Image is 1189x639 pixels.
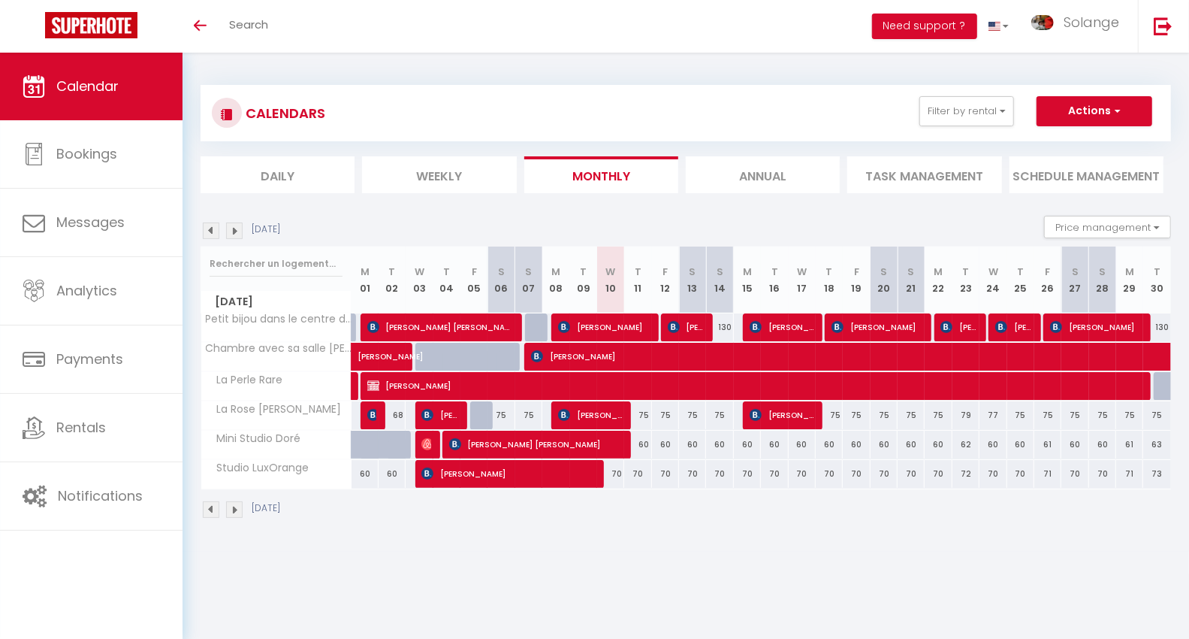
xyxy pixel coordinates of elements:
span: [PERSON_NAME] [PERSON_NAME] [367,313,515,341]
th: 28 [1089,247,1116,313]
span: [PERSON_NAME] [358,335,427,363]
span: [PERSON_NAME] [831,313,924,341]
abbr: T [771,265,778,279]
div: 75 [515,401,542,429]
div: 60 [843,431,870,459]
th: 04 [433,247,460,313]
li: Task Management [847,156,1001,193]
div: 75 [1116,401,1143,429]
div: 70 [898,460,925,488]
div: 75 [1089,401,1116,429]
button: Ouvrir le widget de chat LiveChat [12,6,57,51]
div: 70 [761,460,788,488]
button: Actions [1037,96,1152,126]
span: [PERSON_NAME] [367,371,1154,400]
span: La Perle Rare [204,372,287,389]
div: 60 [979,431,1006,459]
span: [DATE] [201,291,351,313]
div: 70 [1007,460,1034,488]
div: 70 [871,460,898,488]
abbr: S [498,265,505,279]
span: La Rose [PERSON_NAME] [204,401,346,418]
th: 07 [515,247,542,313]
div: 73 [1143,460,1171,488]
div: 60 [734,431,761,459]
div: 75 [624,401,651,429]
th: 02 [379,247,406,313]
span: Petit bijou dans le centre de [GEOGRAPHIC_DATA] [204,313,354,325]
div: 75 [816,401,843,429]
th: 29 [1116,247,1143,313]
span: [PERSON_NAME] [421,459,597,488]
div: 75 [871,401,898,429]
th: 15 [734,247,761,313]
div: 60 [898,431,925,459]
div: 75 [1034,401,1061,429]
li: Schedule Management [1009,156,1163,193]
input: Rechercher un logement... [210,250,343,277]
li: Annual [686,156,840,193]
div: 72 [952,460,979,488]
span: [PERSON_NAME] [421,430,430,459]
th: 08 [542,247,569,313]
span: [PERSON_NAME] [558,313,650,341]
abbr: T [1017,265,1024,279]
span: [PERSON_NAME] [995,313,1032,341]
th: 21 [898,247,925,313]
span: Payments [56,350,123,368]
th: 01 [352,247,379,313]
abbr: S [1099,265,1106,279]
div: 60 [761,431,788,459]
th: 26 [1034,247,1061,313]
div: 75 [1007,401,1034,429]
abbr: F [1046,265,1051,279]
th: 18 [816,247,843,313]
li: Monthly [524,156,678,193]
div: 130 [1143,313,1171,341]
span: [PERSON_NAME] [750,313,814,341]
div: 79 [952,401,979,429]
div: 75 [679,401,706,429]
div: 70 [1089,460,1116,488]
div: 70 [816,460,843,488]
span: Analytics [56,281,117,300]
th: 19 [843,247,870,313]
div: 60 [679,431,706,459]
abbr: T [826,265,833,279]
th: 09 [570,247,597,313]
div: 70 [789,460,816,488]
div: 60 [816,431,843,459]
abbr: S [717,265,723,279]
div: 70 [1061,460,1088,488]
abbr: T [580,265,587,279]
abbr: T [635,265,641,279]
span: [PERSON_NAME] [940,313,977,341]
abbr: F [472,265,477,279]
th: 22 [925,247,952,313]
div: 77 [979,401,1006,429]
img: Super Booking [45,12,137,38]
button: Filter by rental [919,96,1014,126]
abbr: T [1154,265,1160,279]
div: 70 [706,460,733,488]
abbr: W [988,265,998,279]
th: 24 [979,247,1006,313]
div: 71 [1116,460,1143,488]
th: 17 [789,247,816,313]
span: Solange [1064,13,1119,32]
div: 60 [925,431,952,459]
div: 75 [1143,401,1171,429]
th: 10 [597,247,624,313]
th: 27 [1061,247,1088,313]
th: 06 [487,247,515,313]
p: [DATE] [252,501,280,516]
div: 70 [679,460,706,488]
div: 130 [706,313,733,341]
div: 70 [597,460,624,488]
div: 60 [871,431,898,459]
div: 60 [352,460,379,488]
abbr: M [743,265,752,279]
abbr: S [880,265,887,279]
div: 60 [789,431,816,459]
div: 70 [652,460,679,488]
